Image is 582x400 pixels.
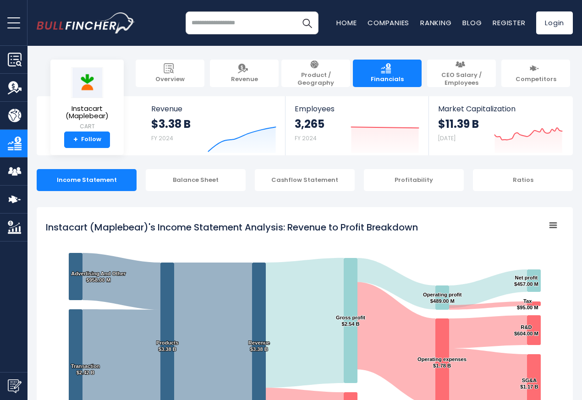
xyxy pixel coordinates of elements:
text: Operating profit $489.00 M [423,292,462,304]
span: Product / Geography [286,71,346,87]
text: R&D $604.00 M [514,324,538,336]
small: CART [58,122,116,131]
span: Instacart (Maplebear) [58,105,116,120]
a: Companies [368,18,409,27]
img: bullfincher logo [37,12,135,33]
text: Net profit $457.00 M [514,275,538,287]
span: CEO Salary / Employees [432,71,491,87]
span: Employees [295,104,419,113]
small: [DATE] [438,134,456,142]
a: Overview [136,60,204,87]
text: Transaction $2.42 B [71,363,100,375]
text: Products $3.38 B [156,340,179,352]
strong: $11.39 B [438,117,479,131]
span: Overview [155,76,185,83]
a: Revenue [210,60,279,87]
a: Market Capitalization $11.39 B [DATE] [429,96,572,155]
div: Cashflow Statement [255,169,355,191]
a: Competitors [501,60,570,87]
small: FY 2024 [295,134,317,142]
a: Product / Geography [281,60,350,87]
a: Revenue $3.38 B FY 2024 [142,96,286,155]
a: +Follow [64,132,110,148]
strong: + [73,136,78,144]
div: Ratios [473,169,573,191]
text: Advertising And Other $958.00 M [71,271,126,283]
text: SG&A $1.17 B [520,378,538,389]
text: Gross profit $2.54 B [336,315,365,327]
a: Ranking [420,18,451,27]
div: Balance Sheet [146,169,246,191]
strong: $3.38 B [151,117,191,131]
a: Instacart (Maplebear) CART [57,67,117,132]
span: Financials [371,76,404,83]
a: Home [336,18,357,27]
span: Revenue [151,104,276,113]
tspan: Instacart (Maplebear)'s Income Statement Analysis: Revenue to Profit Breakdown [46,221,418,234]
a: Go to homepage [37,12,135,33]
a: Register [493,18,525,27]
text: Tax $95.00 M [517,298,538,310]
small: FY 2024 [151,134,173,142]
div: Income Statement [37,169,137,191]
a: Financials [353,60,422,87]
a: Login [536,11,573,34]
text: Revenue $3.38 B [248,340,270,352]
span: Market Capitalization [438,104,563,113]
button: Search [296,11,318,34]
span: Competitors [516,76,556,83]
strong: 3,265 [295,117,324,131]
div: Profitability [364,169,464,191]
a: CEO Salary / Employees [427,60,496,87]
span: Revenue [231,76,258,83]
a: Employees 3,265 FY 2024 [286,96,428,155]
a: Blog [462,18,482,27]
text: Operating expenses $1.78 B [417,356,467,368]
